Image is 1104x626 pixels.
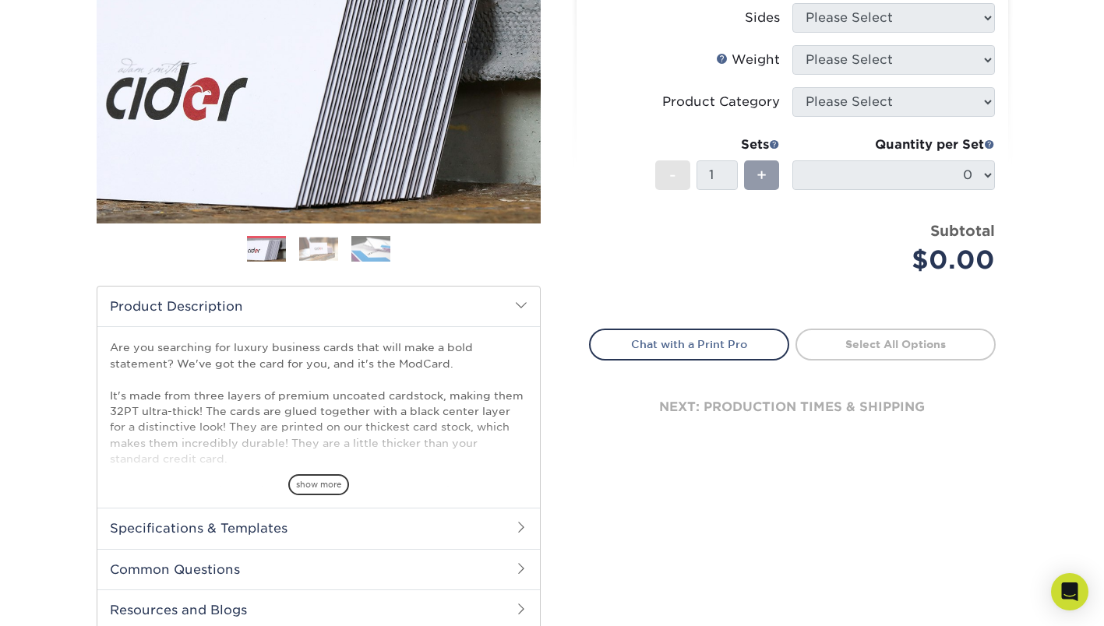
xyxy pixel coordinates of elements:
div: Weight [716,51,780,69]
iframe: Google Customer Reviews [4,579,132,621]
div: Sides [745,9,780,27]
a: Chat with a Print Pro [589,329,789,360]
span: - [669,164,676,187]
div: Open Intercom Messenger [1051,573,1088,610]
span: + [757,164,767,187]
h2: Specifications & Templates [97,508,540,548]
strong: Subtotal [930,222,995,239]
div: Quantity per Set [792,135,995,154]
span: show more [288,474,349,495]
a: Select All Options [795,329,996,360]
div: $0.00 [804,241,995,279]
img: Business Cards 02 [299,237,338,261]
h2: Product Description [97,287,540,326]
div: Sets [655,135,780,154]
div: next: production times & shipping [589,360,996,454]
img: Business Cards 03 [351,235,390,262]
div: Product Category [662,93,780,111]
img: Business Cards 01 [247,230,286,269]
h2: Common Questions [97,549,540,589]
